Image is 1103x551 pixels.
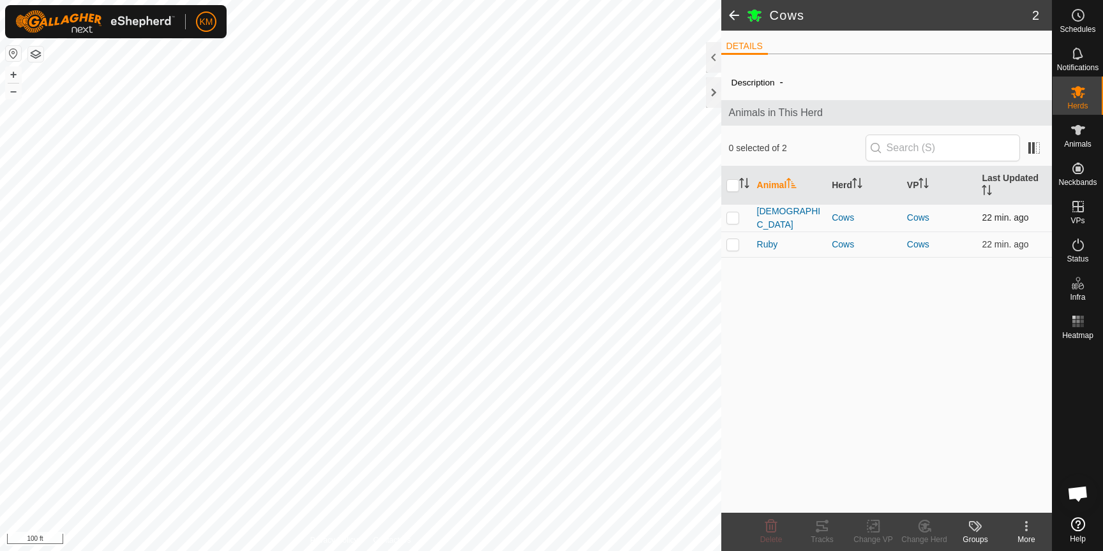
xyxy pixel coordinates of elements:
[1057,64,1099,71] span: Notifications
[373,534,410,546] a: Contact Us
[721,40,768,55] li: DETAILS
[6,67,21,82] button: +
[15,10,175,33] img: Gallagher Logo
[757,205,822,231] span: [DEMOGRAPHIC_DATA]
[1062,332,1093,339] span: Heatmap
[6,46,21,61] button: Reset Map
[907,239,929,249] a: Cows
[797,534,848,545] div: Tracks
[1067,102,1088,110] span: Herds
[919,180,929,190] p-sorticon: Activate to sort
[1032,6,1039,25] span: 2
[752,166,827,205] th: Animal
[729,142,866,155] span: 0 selected of 2
[899,534,950,545] div: Change Herd
[827,166,902,205] th: Herd
[1060,26,1095,33] span: Schedules
[866,135,1020,161] input: Search (S)
[982,239,1028,249] span: Oct 9, 2025, 8:36 AM
[977,166,1052,205] th: Last Updated
[757,238,778,251] span: Ruby
[982,187,992,197] p-sorticon: Activate to sort
[902,166,977,205] th: VP
[852,180,862,190] p-sorticon: Activate to sort
[832,238,897,251] div: Cows
[832,211,897,224] div: Cows
[1058,179,1097,186] span: Neckbands
[1067,255,1088,263] span: Status
[1070,535,1086,543] span: Help
[770,8,1032,23] h2: Cows
[729,105,1044,121] span: Animals in This Herd
[786,180,797,190] p-sorticon: Activate to sort
[200,15,213,29] span: KM
[1070,293,1085,301] span: Infra
[1059,474,1097,513] div: Open chat
[1070,217,1084,224] span: VPs
[310,534,358,546] a: Privacy Policy
[848,534,899,545] div: Change VP
[1053,512,1103,548] a: Help
[950,534,1001,545] div: Groups
[1064,140,1092,148] span: Animals
[775,71,788,92] span: -
[28,47,43,62] button: Map Layers
[760,535,783,544] span: Delete
[982,212,1028,223] span: Oct 9, 2025, 8:36 AM
[6,84,21,99] button: –
[907,212,929,223] a: Cows
[739,180,749,190] p-sorticon: Activate to sort
[732,78,775,87] label: Description
[1001,534,1052,545] div: More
